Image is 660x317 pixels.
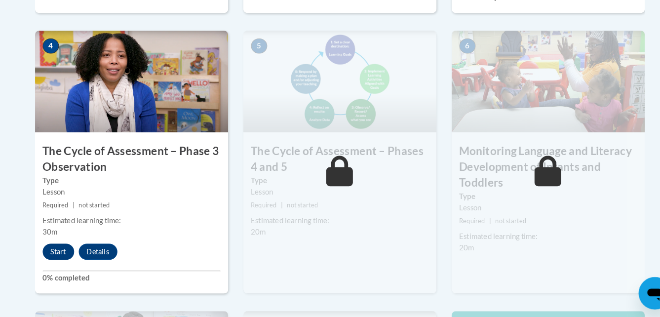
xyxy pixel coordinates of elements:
[34,148,222,178] h3: The Cycle of Assessment – Phase 3 Observation
[77,204,107,211] span: not started
[439,148,626,193] h3: Monitoring Language and Literacy Development of Infants and Toddlers
[446,244,461,253] span: 20m
[279,204,309,211] span: not started
[244,178,417,189] label: Type
[41,45,57,60] span: 4
[236,148,424,178] h3: The Cycle of Assessment – Phases 4 and 5
[446,194,619,204] label: Type
[244,229,259,238] span: 20m
[446,219,471,227] span: Required
[475,219,477,227] span: |
[244,204,269,211] span: Required
[41,245,72,261] button: Start
[236,38,424,137] img: Course Image
[34,38,222,137] img: Course Image
[244,217,417,228] div: Estimated learning time:
[446,45,462,60] span: 6
[71,204,73,211] span: |
[41,189,214,200] div: Lesson
[41,229,56,238] span: 30m
[621,277,652,309] iframe: Button to launch messaging window
[77,245,114,261] button: Details
[446,204,619,215] div: Lesson
[273,204,275,211] span: |
[41,178,214,189] label: Type
[41,204,67,211] span: Required
[41,273,214,283] label: 0% completed
[244,45,260,60] span: 5
[446,233,619,243] div: Estimated learning time:
[439,38,626,137] img: Course Image
[244,189,417,200] div: Lesson
[41,217,214,228] div: Estimated learning time:
[481,219,511,227] span: not started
